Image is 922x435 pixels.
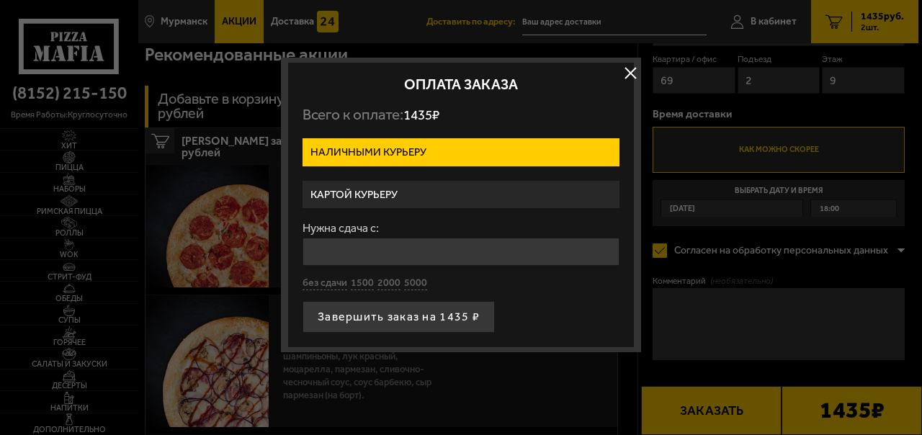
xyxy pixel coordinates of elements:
button: 5000 [404,277,427,290]
button: без сдачи [303,277,347,290]
button: 2000 [377,277,400,290]
span: 1435 ₽ [403,107,439,123]
h2: Оплата заказа [303,77,619,91]
label: Картой курьеру [303,181,619,209]
label: Нужна сдача с: [303,223,619,234]
button: Завершить заказ на 1435 ₽ [303,301,495,333]
p: Всего к оплате: [303,106,619,124]
label: Наличными курьеру [303,138,619,166]
button: 1500 [351,277,374,290]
